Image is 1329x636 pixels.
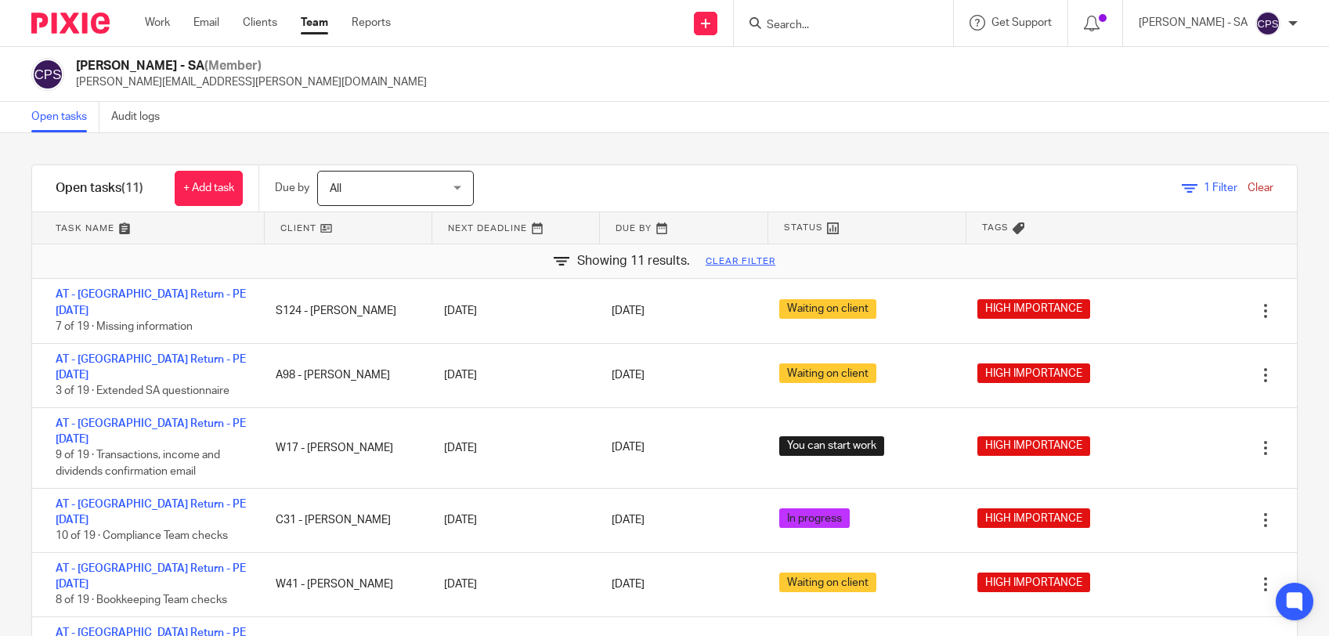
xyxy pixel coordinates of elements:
[275,180,309,196] p: Due by
[260,569,428,600] div: W41 - [PERSON_NAME]
[982,221,1009,234] span: Tags
[977,508,1090,528] span: HIGH IMPORTANCE
[779,573,876,592] span: Waiting on client
[31,58,64,91] img: svg%3E
[56,499,246,526] a: AT - [GEOGRAPHIC_DATA] Return - PE [DATE]
[301,15,328,31] a: Team
[428,504,596,536] div: [DATE]
[175,171,243,206] a: + Add task
[56,563,246,590] a: AT - [GEOGRAPHIC_DATA] Return - PE [DATE]
[56,180,143,197] h1: Open tasks
[706,255,775,268] a: Clear filter
[56,418,246,445] a: AT - [GEOGRAPHIC_DATA] Return - PE [DATE]
[352,15,391,31] a: Reports
[428,360,596,391] div: [DATE]
[977,436,1090,456] span: HIGH IMPORTANCE
[121,182,143,194] span: (11)
[779,299,876,319] span: Waiting on client
[977,299,1090,319] span: HIGH IMPORTANCE
[243,15,277,31] a: Clients
[330,183,341,194] span: All
[31,13,110,34] img: Pixie
[612,515,645,526] span: [DATE]
[612,443,645,454] span: [DATE]
[204,60,262,72] span: (Member)
[56,531,228,542] span: 10 of 19 · Compliance Team checks
[260,295,428,327] div: S124 - [PERSON_NAME]
[612,579,645,590] span: [DATE]
[779,436,884,456] span: You can start work
[1204,182,1237,193] span: Filter
[193,15,219,31] a: Email
[76,58,427,74] h2: [PERSON_NAME] - SA
[56,321,193,332] span: 7 of 19 · Missing information
[31,102,99,132] a: Open tasks
[145,15,170,31] a: Work
[784,221,823,234] span: Status
[428,295,596,327] div: [DATE]
[1139,15,1248,31] p: [PERSON_NAME] - SA
[111,102,172,132] a: Audit logs
[260,504,428,536] div: C31 - [PERSON_NAME]
[991,17,1052,28] span: Get Support
[56,450,220,478] span: 9 of 19 · Transactions, income and dividends confirmation email
[977,573,1090,592] span: HIGH IMPORTANCE
[76,74,427,90] p: [PERSON_NAME][EMAIL_ADDRESS][PERSON_NAME][DOMAIN_NAME]
[260,360,428,391] div: A98 - [PERSON_NAME]
[1204,182,1210,193] span: 1
[56,386,229,397] span: 3 of 19 · Extended SA questionnaire
[56,289,246,316] a: AT - [GEOGRAPHIC_DATA] Return - PE [DATE]
[56,595,227,606] span: 8 of 19 · Bookkeeping Team checks
[428,432,596,464] div: [DATE]
[612,370,645,381] span: [DATE]
[779,363,876,383] span: Waiting on client
[779,508,850,528] span: In progress
[612,305,645,316] span: [DATE]
[428,569,596,600] div: [DATE]
[765,19,906,33] input: Search
[977,363,1090,383] span: HIGH IMPORTANCE
[56,354,246,381] a: AT - [GEOGRAPHIC_DATA] Return - PE [DATE]
[260,432,428,464] div: W17 - [PERSON_NAME]
[1255,11,1280,36] img: svg%3E
[577,252,690,270] span: Showing 11 results.
[1248,182,1273,193] a: Clear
